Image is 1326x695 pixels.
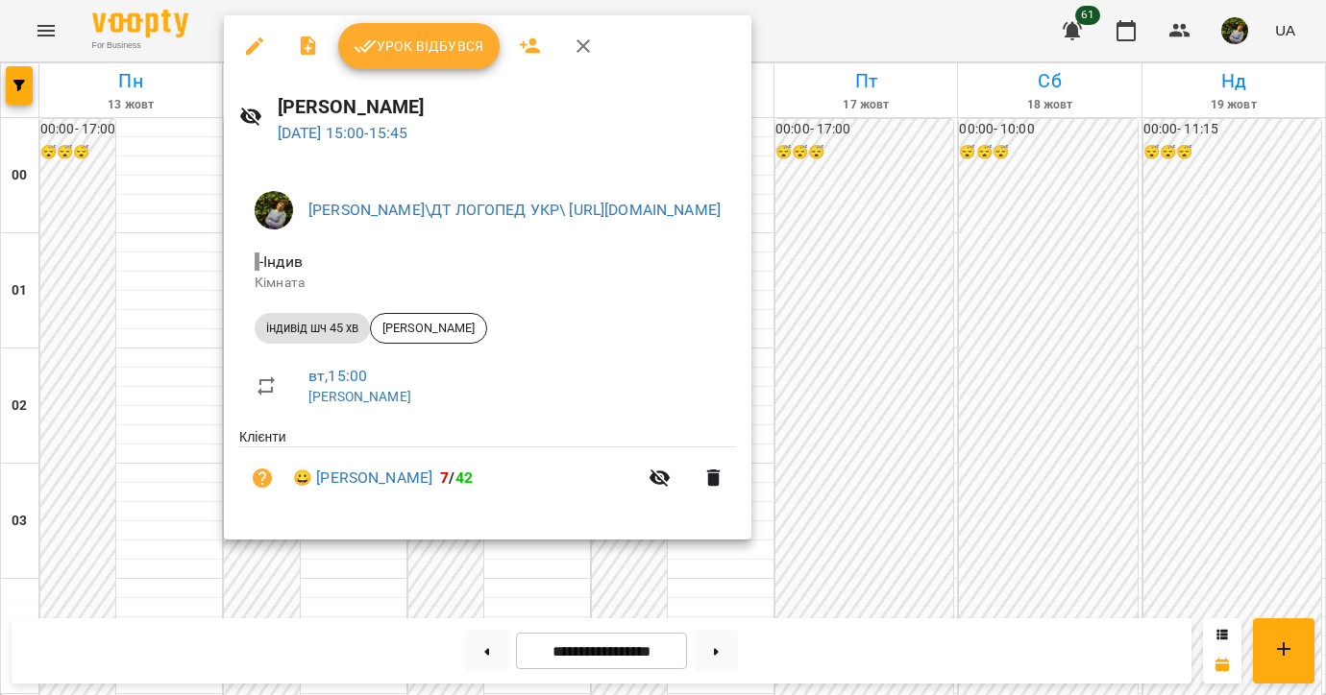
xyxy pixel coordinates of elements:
[278,124,408,142] a: [DATE] 15:00-15:45
[338,23,500,69] button: Урок відбувся
[239,455,285,501] button: Візит ще не сплачено. Додати оплату?
[370,313,487,344] div: [PERSON_NAME]
[308,201,721,219] a: [PERSON_NAME]\ДТ ЛОГОПЕД УКР\ [URL][DOMAIN_NAME]
[255,320,370,337] span: індивід шч 45 хв
[278,92,737,122] h6: [PERSON_NAME]
[440,468,473,487] b: /
[455,468,473,487] span: 42
[354,35,484,58] span: Урок відбувся
[255,252,307,271] span: - Індив
[371,320,486,337] span: [PERSON_NAME]
[239,427,736,516] ul: Клієнти
[255,191,293,229] img: b75e9dd987c236d6cf194ef640b45b7d.jpg
[308,367,367,385] a: вт , 15:00
[308,389,411,404] a: [PERSON_NAME]
[440,468,449,487] span: 7
[293,467,432,490] a: 😀 [PERSON_NAME]
[255,274,721,293] p: Кімната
